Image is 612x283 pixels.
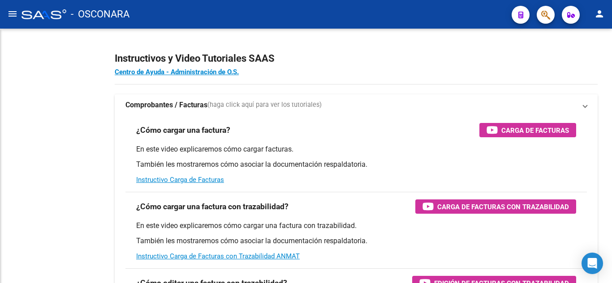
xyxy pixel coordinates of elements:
mat-expansion-panel-header: Comprobantes / Facturas(haga click aquí para ver los tutoriales) [115,94,598,116]
span: Carga de Facturas con Trazabilidad [437,201,569,212]
button: Carga de Facturas con Trazabilidad [415,199,576,214]
span: - OSCONARA [71,4,129,24]
mat-icon: menu [7,8,18,19]
p: En este video explicaremos cómo cargar facturas. [136,144,576,154]
p: En este video explicaremos cómo cargar una factura con trazabilidad. [136,221,576,231]
mat-icon: person [594,8,605,19]
h3: ¿Cómo cargar una factura con trazabilidad? [136,200,289,213]
span: Carga de Facturas [501,125,569,136]
h2: Instructivos y Video Tutoriales SAAS [115,50,598,67]
a: Centro de Ayuda - Administración de O.S. [115,68,239,76]
a: Instructivo Carga de Facturas con Trazabilidad ANMAT [136,252,300,260]
span: (haga click aquí para ver los tutoriales) [207,100,322,110]
h3: ¿Cómo cargar una factura? [136,124,230,136]
a: Instructivo Carga de Facturas [136,176,224,184]
strong: Comprobantes / Facturas [125,100,207,110]
p: También les mostraremos cómo asociar la documentación respaldatoria. [136,236,576,246]
p: También les mostraremos cómo asociar la documentación respaldatoria. [136,160,576,169]
div: Open Intercom Messenger [582,253,603,274]
button: Carga de Facturas [479,123,576,137]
